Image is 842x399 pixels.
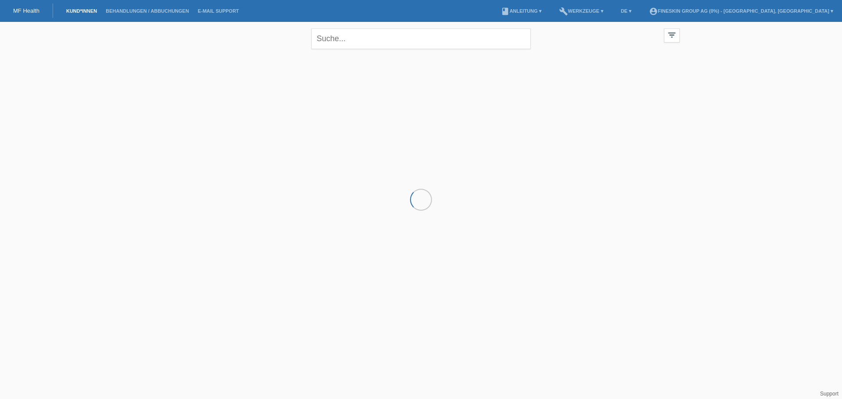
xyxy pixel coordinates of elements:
a: bookAnleitung ▾ [496,8,546,14]
i: build [559,7,568,16]
input: Suche... [311,28,531,49]
i: filter_list [667,30,677,40]
a: MF Health [13,7,39,14]
a: DE ▾ [617,8,636,14]
a: buildWerkzeuge ▾ [555,8,608,14]
a: Support [820,391,838,397]
a: E-Mail Support [193,8,243,14]
i: book [501,7,510,16]
a: account_circleFineSkin Group AG (0%) - [GEOGRAPHIC_DATA], [GEOGRAPHIC_DATA] ▾ [645,8,838,14]
a: Behandlungen / Abbuchungen [101,8,193,14]
i: account_circle [649,7,658,16]
a: Kund*innen [62,8,101,14]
